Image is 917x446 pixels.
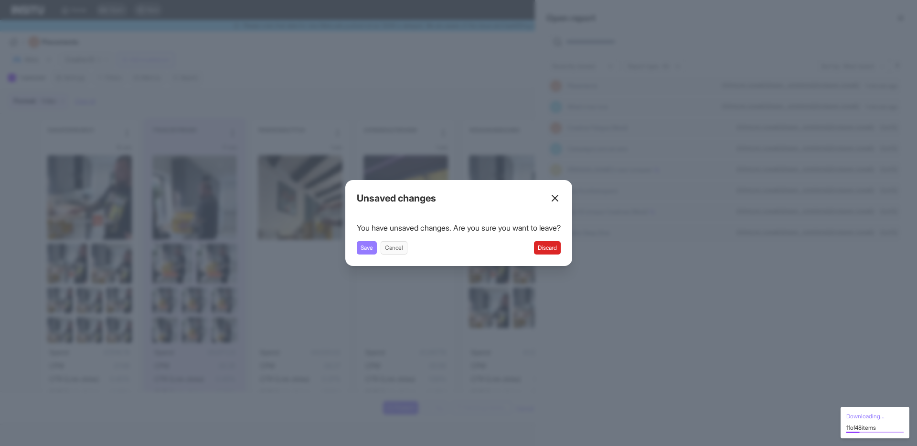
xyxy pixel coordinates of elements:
[357,191,436,205] h2: Unsaved changes
[846,424,904,432] span: 11 of 48 items
[534,241,561,255] button: Discard
[357,222,561,234] p: You have unsaved changes. Are you sure you want to leave?
[846,413,904,420] span: Downloading...
[381,241,407,255] button: Cancel
[357,241,377,255] button: Save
